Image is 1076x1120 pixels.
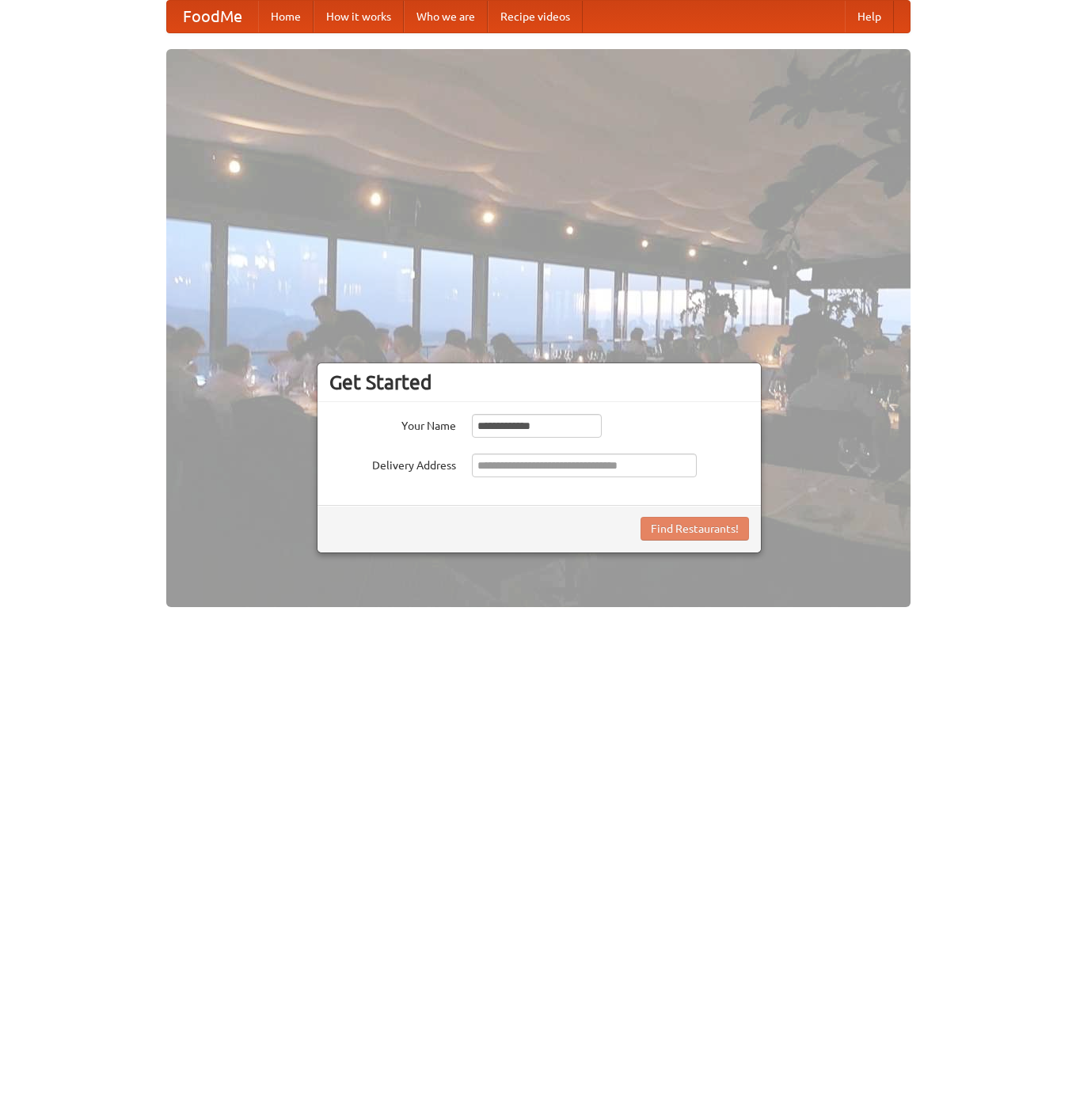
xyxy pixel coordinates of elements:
[488,1,583,32] a: Recipe videos
[641,517,749,541] button: Find Restaurants!
[329,414,456,434] label: Your Name
[845,1,894,32] a: Help
[329,370,749,394] h3: Get Started
[314,1,404,32] a: How it works
[258,1,314,32] a: Home
[329,454,456,473] label: Delivery Address
[404,1,488,32] a: Who we are
[167,1,258,32] a: FoodMe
